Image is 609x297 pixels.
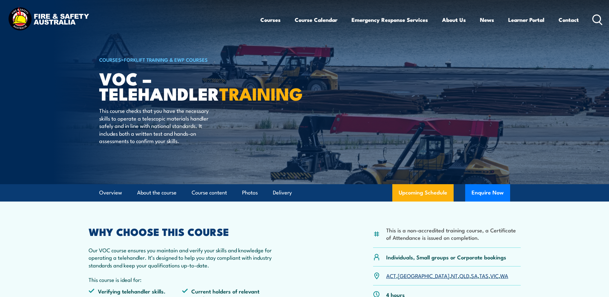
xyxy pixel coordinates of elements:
[89,246,276,269] p: Our VOC course ensures you maintain and verify your skills and knowledge for operating a telehand...
[459,272,469,279] a: QLD
[137,184,177,201] a: About the course
[124,56,208,63] a: Forklift Training & EWP Courses
[260,11,281,28] a: Courses
[219,80,303,106] strong: TRAINING
[99,56,121,63] a: COURSES
[386,253,506,261] p: Individuals, Small groups or Corporate bookings
[99,56,258,63] h6: >
[192,184,227,201] a: Course content
[471,272,478,279] a: SA
[392,184,454,202] a: Upcoming Schedule
[352,11,428,28] a: Emergency Response Services
[386,226,521,241] li: This is a non-accredited training course, a Certificate of Attendance is issued on completion.
[99,184,122,201] a: Overview
[559,11,579,28] a: Contact
[89,276,276,283] p: This course is ideal for:
[242,184,258,201] a: Photos
[89,227,276,236] h2: WHY CHOOSE THIS COURSE
[500,272,508,279] a: WA
[99,107,216,144] p: This course checks that you have the necessary skills to operate a telescopic materials handler s...
[465,184,510,202] button: Enquire Now
[295,11,337,28] a: Course Calendar
[386,272,396,279] a: ACT
[490,272,499,279] a: VIC
[508,11,544,28] a: Learner Portal
[99,71,258,101] h1: VOC – Telehandler
[273,184,292,201] a: Delivery
[451,272,458,279] a: NT
[386,272,508,279] p: , , , , , , ,
[398,272,449,279] a: [GEOGRAPHIC_DATA]
[442,11,466,28] a: About Us
[479,272,489,279] a: TAS
[480,11,494,28] a: News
